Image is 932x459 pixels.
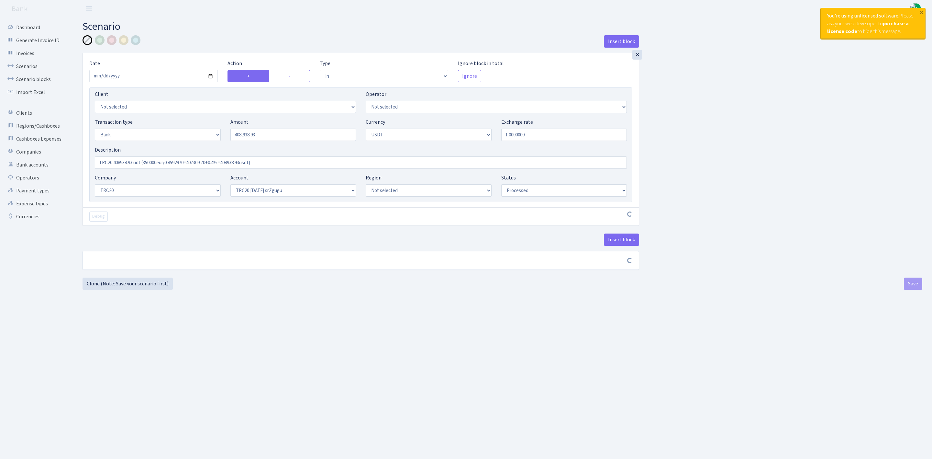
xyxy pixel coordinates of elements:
[3,210,68,223] a: Currencies
[918,9,925,15] div: ×
[3,197,68,210] a: Expense types
[320,60,330,67] label: Type
[83,278,173,290] a: Clone (Note: Save your scenario first)
[269,70,310,82] label: -
[3,21,68,34] a: Dashboard
[230,118,249,126] label: Amount
[95,174,116,182] label: Company
[501,174,516,182] label: Status
[910,3,921,15] img: Vivio
[230,174,249,182] label: Account
[3,34,68,47] a: Generate Invoice ID
[3,120,68,132] a: Regions/Cashboxes
[827,12,899,19] strong: You're using unlicensed software.
[366,174,382,182] label: Region
[89,60,100,67] label: Date
[227,60,242,67] label: Action
[366,90,386,98] label: Operator
[81,4,97,14] button: Toggle navigation
[3,47,68,60] a: Invoices
[95,118,133,126] label: Transaction type
[3,60,68,73] a: Scenarios
[604,234,639,246] button: Insert block
[821,8,925,39] div: Please ask your web developer to to hide this message.
[632,50,642,60] div: ×
[3,158,68,171] a: Bank accounts
[604,35,639,48] button: Insert block
[910,3,921,15] a: V
[904,278,922,290] button: Save
[3,145,68,158] a: Companies
[3,171,68,184] a: Operators
[95,146,121,154] label: Description
[3,107,68,120] a: Clients
[3,86,68,99] a: Import Excel
[3,132,68,145] a: Cashboxes Expenses
[83,19,120,34] span: Scenario
[458,70,481,82] button: Ignore
[89,212,108,222] button: Debug
[3,73,68,86] a: Scenario blocks
[3,184,68,197] a: Payment types
[501,118,533,126] label: Exchange rate
[95,90,108,98] label: Client
[458,60,504,67] label: Ignore block in total
[366,118,385,126] label: Currency
[227,70,269,82] label: +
